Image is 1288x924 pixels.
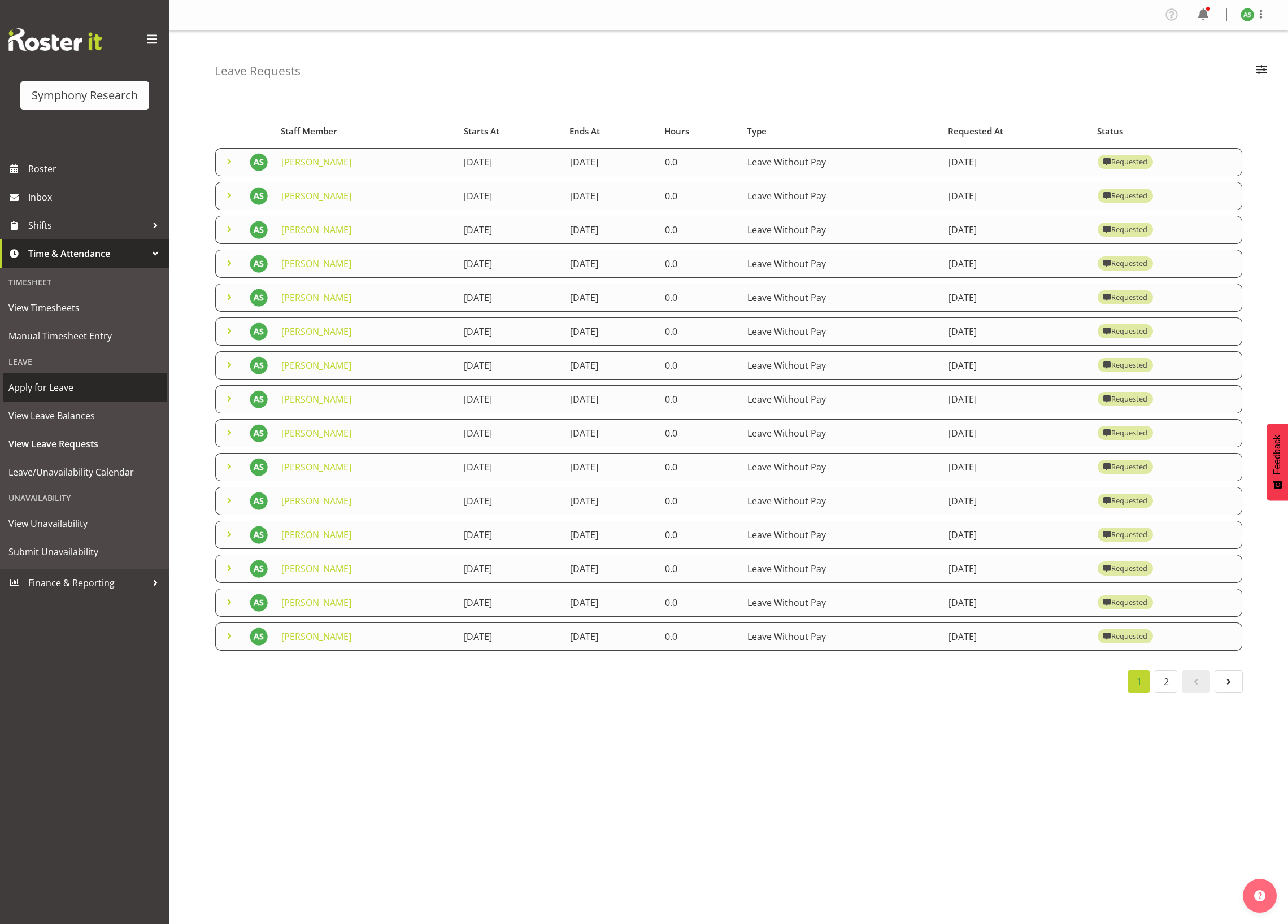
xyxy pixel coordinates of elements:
[250,255,268,273] img: ange-steiger11422.jpg
[569,125,600,138] span: Ends At
[250,322,268,341] img: ange-steiger11422.jpg
[457,622,563,651] td: [DATE]
[281,359,351,372] a: [PERSON_NAME]
[457,250,563,278] td: [DATE]
[3,458,167,486] a: Leave/Unavailability Calendar
[3,509,167,538] a: View Unavailability
[942,182,1091,210] td: [DATE]
[658,419,741,447] td: 0.0
[1250,59,1273,84] button: Filter Employees
[3,322,167,350] a: Manual Timesheet Entry
[563,351,658,380] td: [DATE]
[1155,670,1177,693] a: 2
[942,487,1091,515] td: [DATE]
[250,526,268,544] img: ange-steiger11422.jpg
[741,487,942,515] td: Leave Without Pay
[281,224,351,236] a: [PERSON_NAME]
[8,407,161,424] span: View Leave Balances
[281,393,351,406] a: [PERSON_NAME]
[464,125,499,138] span: Starts At
[28,160,164,177] span: Roster
[250,594,268,612] img: ange-steiger11422.jpg
[741,182,942,210] td: Leave Without Pay
[942,521,1091,549] td: [DATE]
[250,492,268,510] img: ange-steiger11422.jpg
[3,402,167,430] a: View Leave Balances
[281,291,351,304] a: [PERSON_NAME]
[8,464,161,481] span: Leave/Unavailability Calendar
[28,574,147,591] span: Finance & Reporting
[563,284,658,312] td: [DATE]
[8,299,161,316] span: View Timesheets
[457,487,563,515] td: [DATE]
[747,125,767,138] span: Type
[741,589,942,617] td: Leave Without Pay
[1103,596,1147,609] div: Requested
[457,284,563,312] td: [DATE]
[3,294,167,322] a: View Timesheets
[250,356,268,374] img: ange-steiger11422.jpg
[1267,424,1288,500] button: Feedback - Show survey
[741,250,942,278] td: Leave Without Pay
[457,216,563,244] td: [DATE]
[741,419,942,447] td: Leave Without Pay
[32,87,138,104] div: Symphony Research
[1272,435,1282,474] span: Feedback
[658,555,741,583] td: 0.0
[457,555,563,583] td: [DATE]
[741,216,942,244] td: Leave Without Pay
[664,125,689,138] span: Hours
[250,627,268,646] img: ange-steiger11422.jpg
[1103,630,1147,643] div: Requested
[457,589,563,617] td: [DATE]
[942,555,1091,583] td: [DATE]
[942,284,1091,312] td: [DATE]
[281,190,351,202] a: [PERSON_NAME]
[1103,155,1147,169] div: Requested
[3,430,167,458] a: View Leave Requests
[457,419,563,447] td: [DATE]
[741,284,942,312] td: Leave Without Pay
[563,487,658,515] td: [DATE]
[942,148,1091,176] td: [DATE]
[8,379,161,396] span: Apply for Leave
[3,350,167,373] div: Leave
[250,187,268,205] img: ange-steiger11422.jpg
[658,453,741,481] td: 0.0
[563,216,658,244] td: [DATE]
[942,216,1091,244] td: [DATE]
[1103,257,1147,271] div: Requested
[658,216,741,244] td: 0.0
[28,189,164,206] span: Inbox
[457,317,563,346] td: [DATE]
[281,461,351,473] a: [PERSON_NAME]
[1097,125,1123,138] span: Status
[948,125,1003,138] span: Requested At
[457,453,563,481] td: [DATE]
[942,351,1091,380] td: [DATE]
[658,317,741,346] td: 0.0
[741,521,942,549] td: Leave Without Pay
[8,328,161,345] span: Manual Timesheet Entry
[1103,189,1147,203] div: Requested
[658,148,741,176] td: 0.0
[1103,359,1147,372] div: Requested
[658,250,741,278] td: 0.0
[1103,223,1147,237] div: Requested
[1103,325,1147,338] div: Requested
[250,153,268,171] img: ange-steiger11422.jpg
[28,217,147,234] span: Shifts
[1103,528,1147,542] div: Requested
[658,622,741,651] td: 0.0
[1103,291,1147,304] div: Requested
[281,563,351,575] a: [PERSON_NAME]
[1103,562,1147,576] div: Requested
[8,435,161,452] span: View Leave Requests
[8,543,161,560] span: Submit Unavailability
[563,419,658,447] td: [DATE]
[281,325,351,338] a: [PERSON_NAME]
[658,521,741,549] td: 0.0
[563,250,658,278] td: [DATE]
[658,385,741,413] td: 0.0
[281,258,351,270] a: [PERSON_NAME]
